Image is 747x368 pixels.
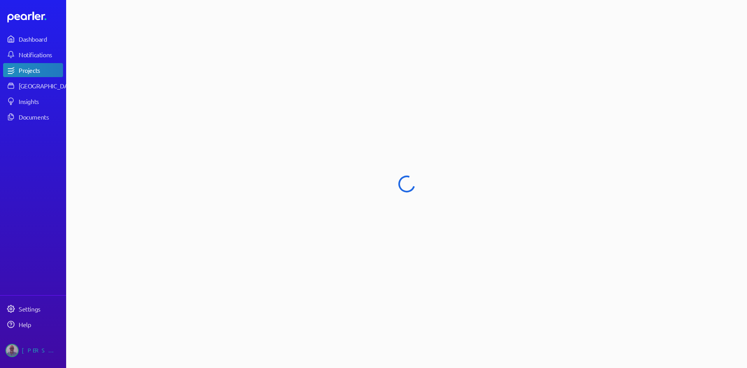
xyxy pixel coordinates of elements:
[22,344,61,357] div: [PERSON_NAME]
[3,32,63,46] a: Dashboard
[19,66,62,74] div: Projects
[19,305,62,313] div: Settings
[19,82,77,90] div: [GEOGRAPHIC_DATA]
[3,341,63,360] a: Jason Riches's photo[PERSON_NAME]
[3,94,63,108] a: Insights
[19,113,62,121] div: Documents
[19,97,62,105] div: Insights
[3,302,63,316] a: Settings
[3,79,63,93] a: [GEOGRAPHIC_DATA]
[5,344,19,357] img: Jason Riches
[3,63,63,77] a: Projects
[3,110,63,124] a: Documents
[19,320,62,328] div: Help
[3,317,63,331] a: Help
[3,48,63,62] a: Notifications
[7,12,63,23] a: Dashboard
[19,35,62,43] div: Dashboard
[19,51,62,58] div: Notifications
